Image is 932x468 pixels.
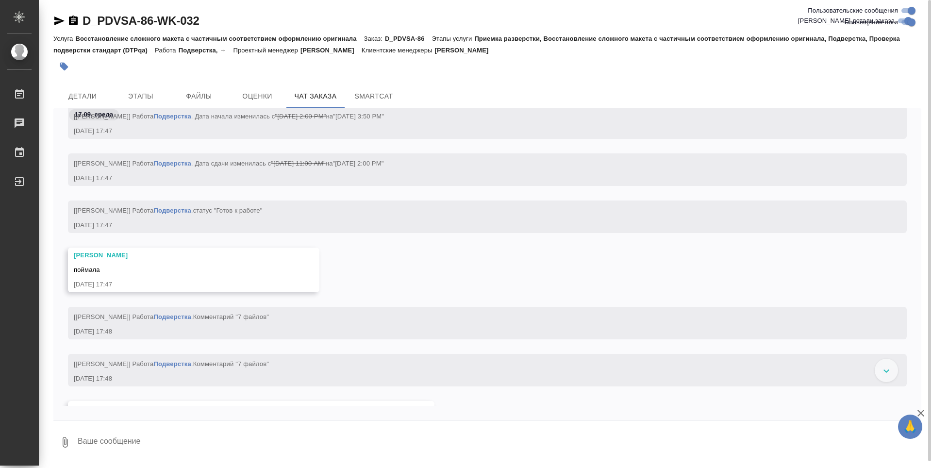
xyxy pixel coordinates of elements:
[179,47,233,54] p: Подверстка, →
[292,90,339,102] span: Чат заказа
[74,160,383,167] span: [[PERSON_NAME]] Работа . Дата сдачи изменилась с на
[435,47,496,54] p: [PERSON_NAME]
[67,15,79,27] button: Скопировать ссылку
[385,35,432,42] p: D_PDVSA-86
[153,360,191,368] a: Подверстка
[74,327,873,336] div: [DATE] 17:48
[74,374,873,384] div: [DATE] 17:48
[193,207,263,214] span: статус "Готов к работе"
[193,313,269,320] span: Комментарий "7 файлов"
[59,90,106,102] span: Детали
[300,47,362,54] p: [PERSON_NAME]
[75,35,364,42] p: Восстановление сложного макета с частичным соответствием оформлению оригинала
[74,360,269,368] span: [[PERSON_NAME]] Работа .
[844,17,898,27] span: Оповещения-логи
[155,47,179,54] p: Работа
[53,15,65,27] button: Скопировать ссылку для ЯМессенджера
[898,415,922,439] button: 🙏
[234,90,281,102] span: Оценки
[362,47,435,54] p: Клиентские менеджеры
[53,35,75,42] p: Услуга
[74,220,873,230] div: [DATE] 17:47
[153,160,191,167] a: Подверстка
[74,313,269,320] span: [[PERSON_NAME]] Работа .
[808,6,898,16] span: Пользовательские сообщения
[74,126,873,136] div: [DATE] 17:47
[74,173,873,183] div: [DATE] 17:47
[153,313,191,320] a: Подверстка
[271,160,325,167] span: "[DATE] 11:00 AM"
[75,110,113,119] p: 17.09, среда
[53,56,75,77] button: Добавить тэг
[902,417,918,437] span: 🙏
[193,360,269,368] span: Комментарий "7 файлов"
[233,47,300,54] p: Проектный менеджер
[83,14,200,27] a: D_PDVSA-86-WK-032
[432,35,475,42] p: Этапы услуги
[74,280,285,289] div: [DATE] 17:47
[153,207,191,214] a: Подверстка
[74,266,100,273] span: поймала
[333,160,384,167] span: "[DATE] 2:00 PM"
[74,207,262,214] span: [[PERSON_NAME]] Работа .
[350,90,397,102] span: SmartCat
[74,251,285,260] div: [PERSON_NAME]
[798,16,895,26] span: [PERSON_NAME] детали заказа
[176,90,222,102] span: Файлы
[364,35,385,42] p: Заказ:
[53,35,900,54] p: Приемка разверстки, Восстановление сложного макета с частичным соответствием оформлению оригинала...
[117,90,164,102] span: Этапы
